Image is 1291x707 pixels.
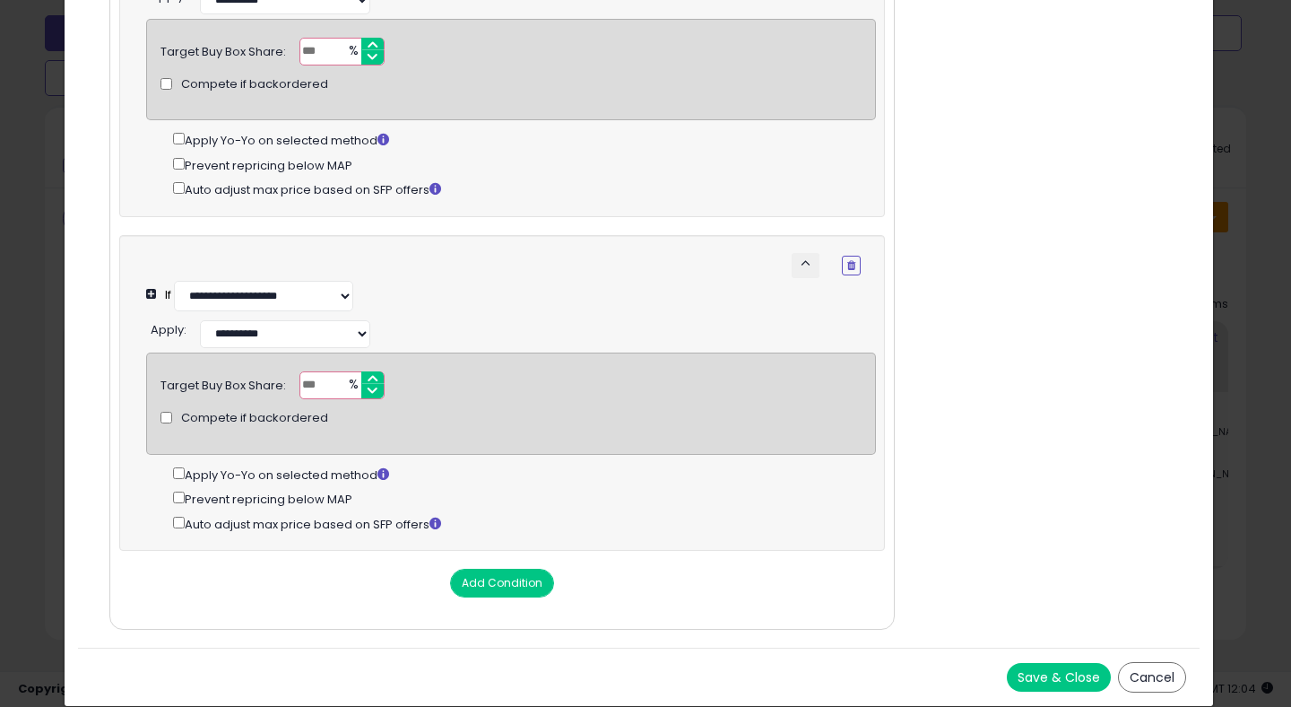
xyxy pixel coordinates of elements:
span: Compete if backordered [181,410,328,427]
button: Cancel [1118,662,1186,693]
span: Apply [151,321,184,338]
div: Target Buy Box Share: [160,371,286,395]
i: Remove Condition [847,260,855,271]
div: : [151,316,186,339]
div: Auto adjust max price based on SFP offers [173,179,875,199]
span: % [338,39,367,65]
span: % [338,372,367,399]
div: Apply Yo-Yo on selected method [173,464,875,484]
div: Apply Yo-Yo on selected method [173,129,875,150]
button: Add Condition [450,569,554,598]
span: keyboard_arrow_up [797,255,814,272]
span: Compete if backordered [181,76,328,93]
div: Auto adjust max price based on SFP offers [173,513,875,534]
div: Prevent repricing below MAP [173,488,875,509]
button: Save & Close [1007,663,1111,692]
div: Target Buy Box Share: [160,38,286,61]
div: Prevent repricing below MAP [173,154,875,175]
